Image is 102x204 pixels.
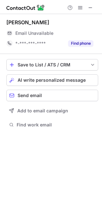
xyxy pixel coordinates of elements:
button: Send email [6,90,98,101]
button: save-profile-one-click [6,59,98,71]
img: ContactOut v5.3.10 [6,4,45,11]
span: Add to email campaign [17,108,68,113]
button: AI write personalized message [6,74,98,86]
button: Find work email [6,120,98,129]
div: [PERSON_NAME] [6,19,49,26]
span: Find work email [17,122,96,128]
div: Save to List / ATS / CRM [18,62,87,67]
span: AI write personalized message [18,78,86,83]
button: Add to email campaign [6,105,98,117]
button: Reveal Button [68,40,93,47]
span: Email Unavailable [15,30,53,36]
span: Send email [18,93,42,98]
